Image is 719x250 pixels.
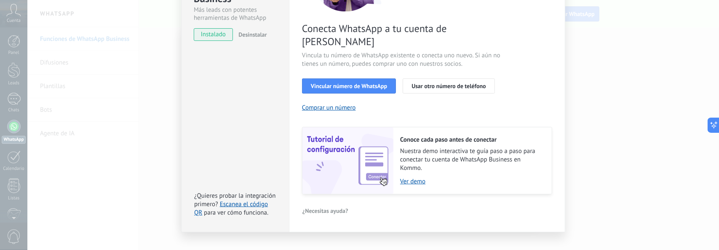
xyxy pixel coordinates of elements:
span: Vincular número de WhatsApp [311,83,387,89]
span: Conecta WhatsApp a tu cuenta de [PERSON_NAME] [302,22,502,48]
h2: Conoce cada paso antes de conectar [400,136,543,144]
div: Más leads con potentes herramientas de WhatsApp [194,6,277,22]
span: ¿Quieres probar la integración primero? [194,192,276,208]
span: Vincula tu número de WhatsApp existente o conecta uno nuevo. Si aún no tienes un número, puedes c... [302,51,502,68]
button: Vincular número de WhatsApp [302,78,396,94]
span: Usar otro número de teléfono [412,83,486,89]
button: Comprar un número [302,104,356,112]
button: Desinstalar [235,28,267,41]
span: instalado [194,28,233,41]
a: Escanea el código QR [194,200,268,217]
span: Desinstalar [238,31,267,38]
span: para ver cómo funciona. [204,209,268,217]
span: ¿Necesitas ayuda? [302,208,348,214]
span: Nuestra demo interactiva te guía paso a paso para conectar tu cuenta de WhatsApp Business en Kommo. [400,147,543,172]
button: ¿Necesitas ayuda? [302,204,349,217]
button: Usar otro número de teléfono [403,78,494,94]
a: Ver demo [400,177,543,185]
